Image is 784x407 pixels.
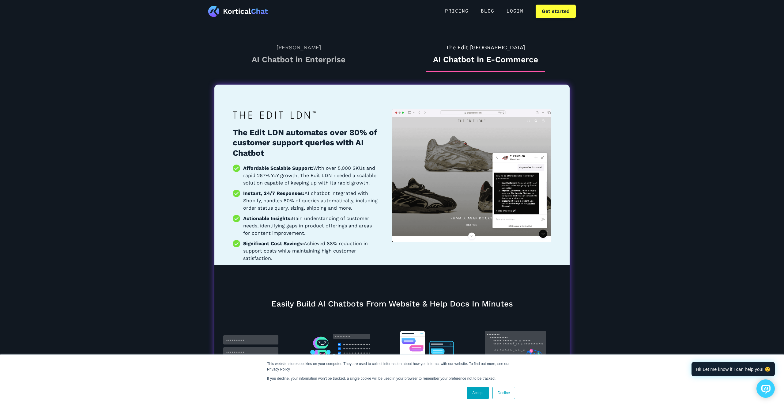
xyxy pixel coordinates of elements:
div: The Edit [GEOGRAPHIC_DATA] [426,43,545,51]
a: BLOG [475,5,500,18]
strong: Instant, 24/7 Responses: [243,190,304,196]
p: This website stores cookies on your computer. They are used to collect information about how you ... [267,361,517,372]
a: Login [500,5,530,18]
h3: Easily Build AI Chatbots From Website & Help Docs In Minutes [271,299,513,309]
strong: Affordable Scalable Support: [243,165,313,171]
a: Pricing [439,5,475,18]
strong: Actionable Insights: [243,215,292,221]
a: Accept [467,387,489,399]
p: Gain understanding of customer needs, identifying gaps in product offerings and areas for content... [243,215,380,237]
p: AI chatbot integrated with Shopify, handles 80% of queries automatically, including order status ... [243,190,380,212]
h3: The Edit LDN automates over 80% of customer support queries with AI Chatbot [233,127,380,158]
p: If you decline, your information won’t be tracked, a single cookie will be used in your browser t... [267,376,517,381]
p: Achieved 88% reduction in support costs while maintaining high customer satisfaction. [243,240,380,262]
p: With over 5,000 SKUs and rapid 267% YoY growth, The Edit LDN needed a scalable solution capable o... [243,165,380,187]
strong: Significant Cost Savings: [243,241,304,246]
a: Decline [492,387,515,399]
h3: AI Chatbot in Enterprise [239,55,358,65]
h3: AI Chatbot in E-Commerce [426,55,545,65]
div: [PERSON_NAME] [239,43,358,51]
a: Get started [536,5,576,18]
